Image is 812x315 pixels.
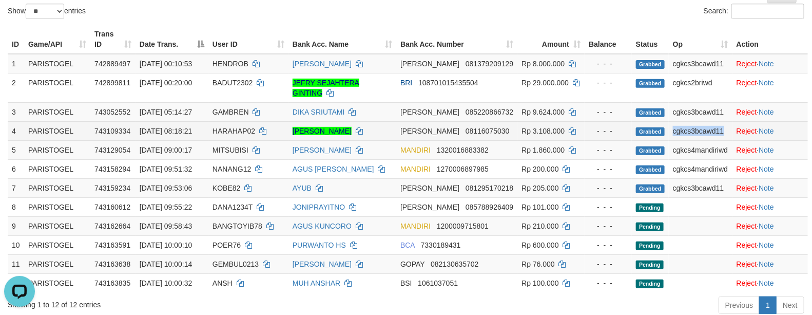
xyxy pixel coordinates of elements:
[636,184,665,193] span: Grabbed
[759,297,777,314] a: 1
[669,25,732,54] th: Op: activate to sort column ascending
[466,127,510,135] span: Copy 08116075030 to clipboard
[140,222,192,230] span: [DATE] 09:58:43
[400,146,431,154] span: MANDIRI
[293,165,374,173] a: AGUS [PERSON_NAME]
[589,240,628,250] div: - - -
[636,223,664,231] span: Pending
[8,121,24,140] td: 4
[94,241,130,249] span: 743163591
[293,260,352,268] a: [PERSON_NAME]
[94,222,130,230] span: 743162664
[466,60,513,68] span: Copy 081379209129 to clipboard
[466,108,513,116] span: Copy 085220866732 to clipboard
[589,59,628,69] div: - - -
[589,164,628,174] div: - - -
[140,241,192,249] span: [DATE] 10:00:10
[732,254,808,273] td: ·
[585,25,632,54] th: Balance
[212,127,255,135] span: HARAHAP02
[212,241,241,249] span: POER76
[732,273,808,292] td: ·
[636,79,665,88] span: Grabbed
[759,222,774,230] a: Note
[466,203,513,211] span: Copy 085788926409 to clipboard
[636,108,665,117] span: Grabbed
[759,260,774,268] a: Note
[669,140,732,159] td: cgkcs4mandiriwd
[212,260,259,268] span: GEMBUL0213
[776,297,804,314] a: Next
[212,108,249,116] span: GAMBREN
[24,216,90,235] td: PARISTOGEL
[400,241,415,249] span: BCA
[521,184,558,192] span: Rp 205.000
[400,260,424,268] span: GOPAY
[94,203,130,211] span: 743160612
[732,178,808,197] td: ·
[293,279,340,287] a: MUH ANSHAR
[589,259,628,269] div: - - -
[636,146,665,155] span: Grabbed
[732,73,808,102] td: ·
[24,54,90,73] td: PARISTOGEL
[8,140,24,159] td: 5
[208,25,288,54] th: User ID: activate to sort column ascending
[737,79,757,87] a: Reject
[466,184,513,192] span: Copy 081295170218 to clipboard
[732,140,808,159] td: ·
[140,127,192,135] span: [DATE] 08:18:21
[24,140,90,159] td: PARISTOGEL
[737,203,757,211] a: Reject
[24,178,90,197] td: PARISTOGEL
[94,108,130,116] span: 743052552
[293,60,352,68] a: [PERSON_NAME]
[8,197,24,216] td: 8
[732,216,808,235] td: ·
[719,297,760,314] a: Previous
[136,25,208,54] th: Date Trans.: activate to sort column descending
[400,184,459,192] span: [PERSON_NAME]
[293,203,345,211] a: JONIPRAYITNO
[8,254,24,273] td: 11
[400,60,459,68] span: [PERSON_NAME]
[759,279,774,287] a: Note
[8,159,24,178] td: 6
[8,4,86,19] label: Show entries
[732,197,808,216] td: ·
[732,159,808,178] td: ·
[24,254,90,273] td: PARISTOGEL
[589,221,628,231] div: - - -
[669,102,732,121] td: cgkcs3bcawd11
[140,146,192,154] span: [DATE] 09:00:17
[521,60,565,68] span: Rp 8.000.000
[94,146,130,154] span: 743129054
[732,25,808,54] th: Action
[732,54,808,73] td: ·
[8,216,24,235] td: 9
[521,203,558,211] span: Rp 101.000
[732,102,808,121] td: ·
[759,146,774,154] a: Note
[521,260,555,268] span: Rp 76.000
[737,279,757,287] a: Reject
[400,279,412,287] span: BSI
[212,279,233,287] span: ANSH
[8,178,24,197] td: 7
[669,159,732,178] td: cgkcs4mandiriwd
[90,25,136,54] th: Trans ID: activate to sort column ascending
[24,273,90,292] td: PARISTOGEL
[521,279,558,287] span: Rp 100.000
[24,25,90,54] th: Game/API: activate to sort column ascending
[94,260,130,268] span: 743163638
[636,127,665,136] span: Grabbed
[589,107,628,117] div: - - -
[437,222,489,230] span: Copy 1200009715801 to clipboard
[431,260,478,268] span: Copy 082130635702 to clipboard
[140,184,192,192] span: [DATE] 09:53:06
[636,60,665,69] span: Grabbed
[293,222,352,230] a: AGUS KUNCORO
[589,126,628,136] div: - - -
[293,79,359,97] a: JEFRY SEJAHTERA GINTING
[737,222,757,230] a: Reject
